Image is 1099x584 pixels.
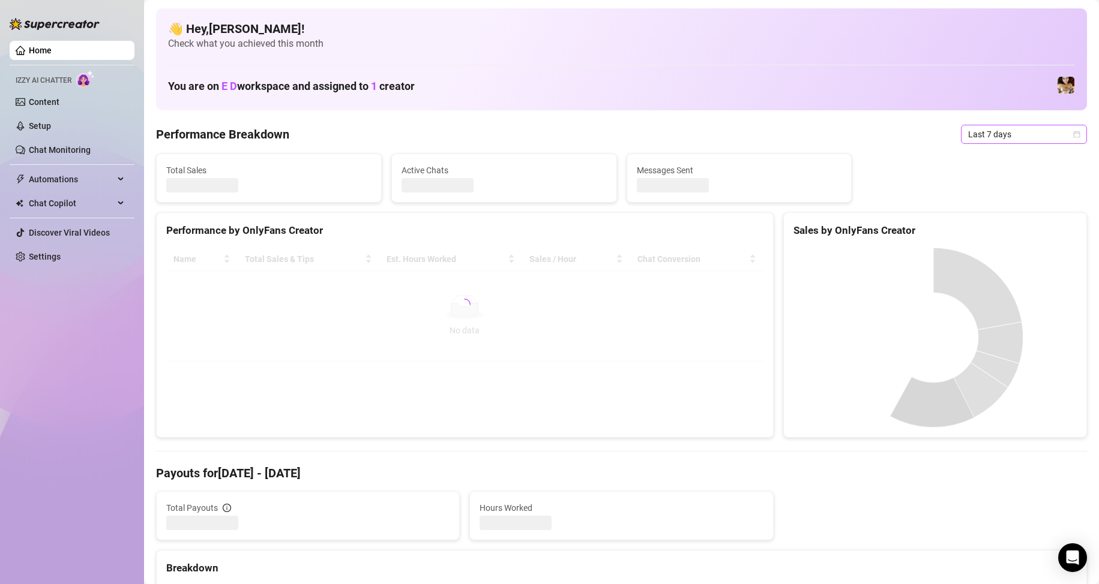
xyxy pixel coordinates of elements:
[1058,543,1087,572] div: Open Intercom Messenger
[10,18,100,30] img: logo-BBDzfeDw.svg
[168,37,1075,50] span: Check what you achieved this month
[166,222,763,239] div: Performance by OnlyFans Creator
[29,228,110,237] a: Discover Viral Videos
[156,126,289,143] h4: Performance Breakdown
[166,501,218,514] span: Total Payouts
[16,199,23,207] img: Chat Copilot
[223,504,231,512] span: info-circle
[637,164,842,177] span: Messages Sent
[968,125,1080,143] span: Last 7 days
[168,20,1075,37] h4: 👋 Hey, [PERSON_NAME] !
[29,252,61,261] a: Settings
[793,222,1077,239] div: Sales by OnlyFans Creator
[16,75,71,86] span: Izzy AI Chatter
[402,164,607,177] span: Active Chats
[156,465,1087,481] h4: Payouts for [DATE] - [DATE]
[29,97,59,107] a: Content
[29,46,52,55] a: Home
[29,145,91,155] a: Chat Monitoring
[1073,131,1080,138] span: calendar
[457,296,473,312] span: loading
[76,70,95,88] img: AI Chatter
[166,164,372,177] span: Total Sales
[168,80,415,93] h1: You are on workspace and assigned to creator
[29,170,114,189] span: Automations
[1058,77,1074,94] img: vixie
[29,194,114,213] span: Chat Copilot
[480,501,763,514] span: Hours Worked
[166,560,1077,576] div: Breakdown
[29,121,51,131] a: Setup
[371,80,377,92] span: 1
[16,174,25,184] span: thunderbolt
[221,80,237,92] span: E D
